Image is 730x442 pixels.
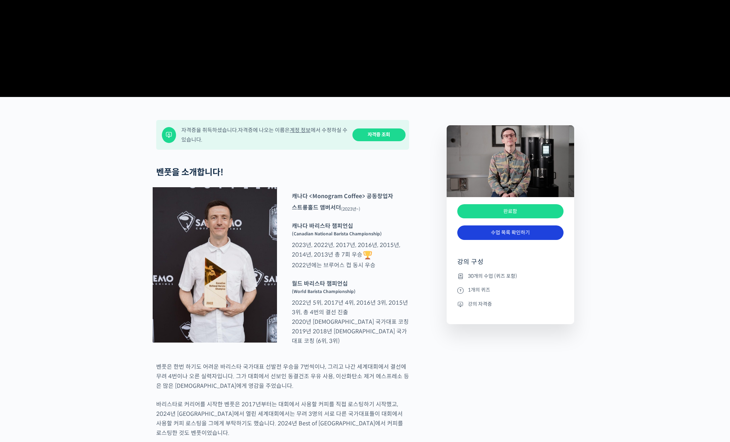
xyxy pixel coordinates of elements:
a: 자격증 조회 [352,128,406,142]
sub: (2023년~) [341,206,360,212]
div: 완료함 [457,204,564,219]
img: 🏆 [363,251,372,259]
li: 1개의 퀴즈 [457,286,564,294]
a: 설정 [91,224,136,242]
h4: 강의 구성 [457,258,564,272]
a: 수업 목록 확인하기 [457,225,564,240]
p: 바리스타로 커리어를 시작한 벤풋은 2017년부터는 대회에서 사용할 커피를 직접 로스팅하기 시작했고, 2024년 [GEOGRAPHIC_DATA]에서 열린 세계대회에서는 무려 3... [156,400,409,438]
p: 2022년 5위, 2017년 4위, 2016년 3위, 2015년 3위, 총 4번의 결선 진출 2020년 [DEMOGRAPHIC_DATA] 국가대표 코칭 2019년 2018년 ... [288,279,413,346]
strong: 스트롱홀드 앰버서더 [292,204,341,211]
span: 홈 [22,235,27,241]
p: 2023년, 2022년, 2017년, 2016년, 2015년, 2014년, 2013년 총 7회 우승 2022년에는 브루어스 컵 동시 우승 [288,221,413,270]
a: 계정 정보 [290,127,311,133]
sup: (Canadian National Barista Championship) [292,231,382,236]
a: 홈 [2,224,47,242]
div: 자격증을 취득하셨습니다. 자격증에 나오는 이름은 에서 수정하실 수 있습니다. [181,125,348,144]
sup: (World Barista Championship) [292,289,356,294]
strong: 월드 바리스타 챔피언십 [292,280,348,287]
strong: 캐나다 <Monogram Coffee> 공동창업자 [292,193,393,200]
span: 1 [72,224,74,230]
p: 벤풋은 한번 하기도 어려운 바리스타 국가대표 선발전 우승을 7번씩이나, 그리고 나간 세계대회에서 결선에 무려 4번이나 오른 실력자입니다. 그가 대회에서 선보인 동결건조 우유 ... [156,362,409,391]
li: 30개의 수업 (퀴즈 포함) [457,272,564,280]
span: 대화 [65,235,73,241]
li: 강의 자격증 [457,300,564,308]
a: 1대화 [47,224,91,242]
strong: 캐나다 바리스타 챔피언십 [292,222,353,230]
h2: 벤풋을 소개합니다! [156,167,409,178]
span: 설정 [109,235,118,241]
